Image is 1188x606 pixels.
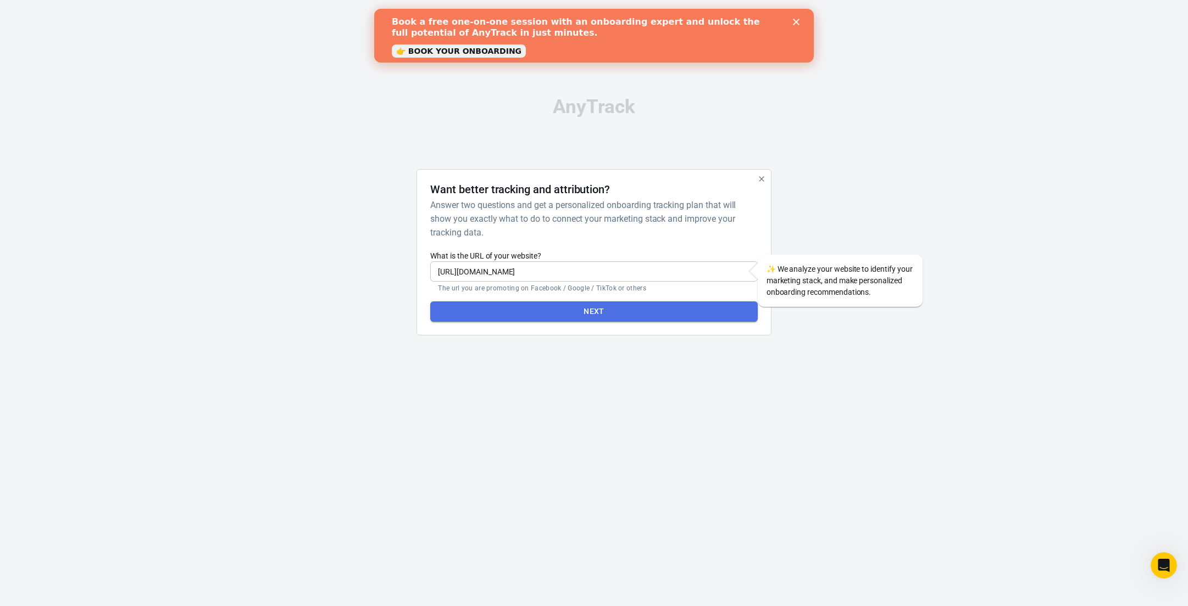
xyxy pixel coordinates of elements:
span: sparkles [767,265,776,273]
p: The url you are promoting on Facebook / Google / TikTok or others [438,284,750,293]
h6: Answer two questions and get a personalized onboarding tracking plan that will show you exactly w... [430,198,753,239]
div: We analyze your website to identify your marketing stack, and make personalized onboarding recomm... [758,255,923,307]
div: AnyTrack [319,97,869,116]
h4: Want better tracking and attribution? [430,183,610,196]
iframe: Intercom live chat banner [374,9,814,63]
iframe: Intercom live chat [1151,552,1177,579]
div: Close [419,10,430,16]
label: What is the URL of your website? [430,250,757,261]
input: https://yourwebsite.com/landing-page [430,261,757,282]
button: Next [430,301,757,322]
